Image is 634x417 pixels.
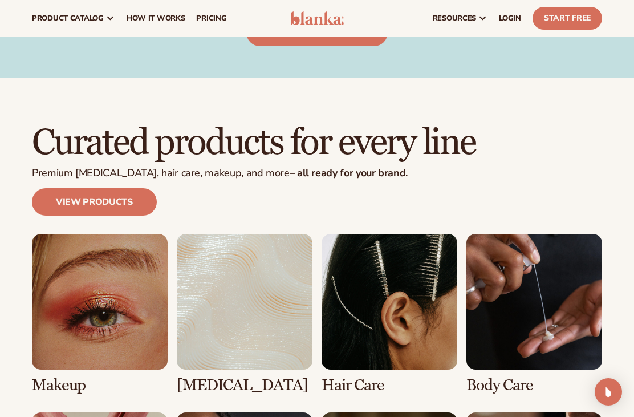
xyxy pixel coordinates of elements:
span: product catalog [32,14,104,23]
h3: Body Care [466,376,602,394]
span: LOGIN [499,14,521,23]
span: pricing [196,14,226,23]
div: 2 / 8 [177,234,312,394]
span: How It Works [127,14,185,23]
a: Start Free [533,7,602,30]
a: View products [32,188,157,216]
h2: Curated products for every line [32,124,475,162]
div: 4 / 8 [466,234,602,394]
div: Open Intercom Messenger [595,378,622,406]
div: 1 / 8 [32,234,168,394]
div: 3 / 8 [322,234,457,394]
h3: Hair Care [322,376,457,394]
span: resources [433,14,476,23]
h3: [MEDICAL_DATA] [177,376,312,394]
strong: – all ready for your brand. [290,166,408,180]
img: logo [290,11,343,25]
h3: Makeup [32,376,168,394]
p: Premium [MEDICAL_DATA], hair care, makeup, and more [32,167,475,180]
